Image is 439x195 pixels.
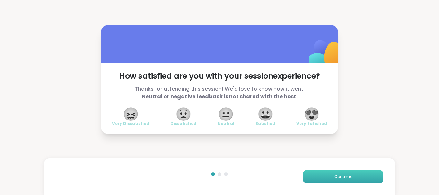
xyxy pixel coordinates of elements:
span: How satisfied are you with your session experience? [112,71,327,81]
span: 😟 [175,108,192,120]
button: Continue [303,170,383,183]
img: ShareWell Logomark [293,23,357,87]
span: Very Satisfied [296,121,327,126]
span: 😖 [123,108,139,120]
span: Very Dissatisfied [112,121,149,126]
span: Neutral [218,121,234,126]
span: Thanks for attending this session! We'd love to know how it went. [112,85,327,101]
b: Neutral or negative feedback is not shared with the host. [142,93,298,100]
span: 😍 [304,108,320,120]
span: Continue [334,174,352,180]
span: Dissatisfied [170,121,196,126]
span: 😀 [257,108,273,120]
span: 😐 [218,108,234,120]
span: Satisfied [255,121,275,126]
